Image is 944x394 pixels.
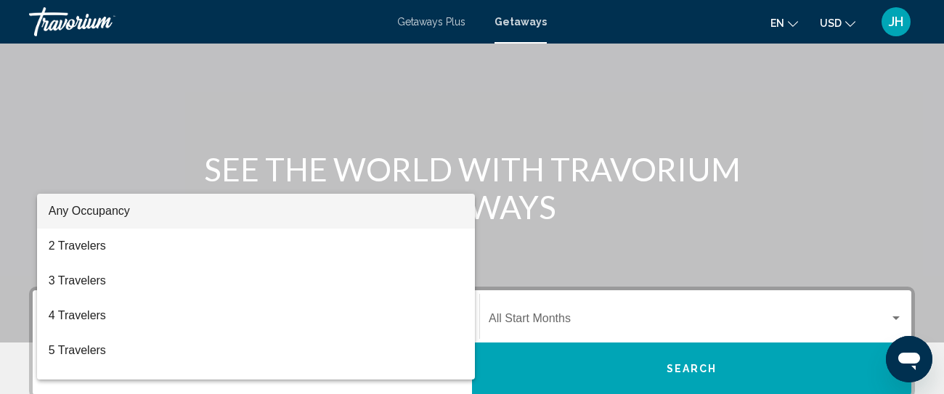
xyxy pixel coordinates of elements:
iframe: Button to launch messaging window [886,336,932,382]
span: 2 Travelers [49,229,463,263]
span: 5 Travelers [49,333,463,368]
span: 4 Travelers [49,298,463,333]
span: 3 Travelers [49,263,463,298]
span: Any Occupancy [49,205,130,217]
